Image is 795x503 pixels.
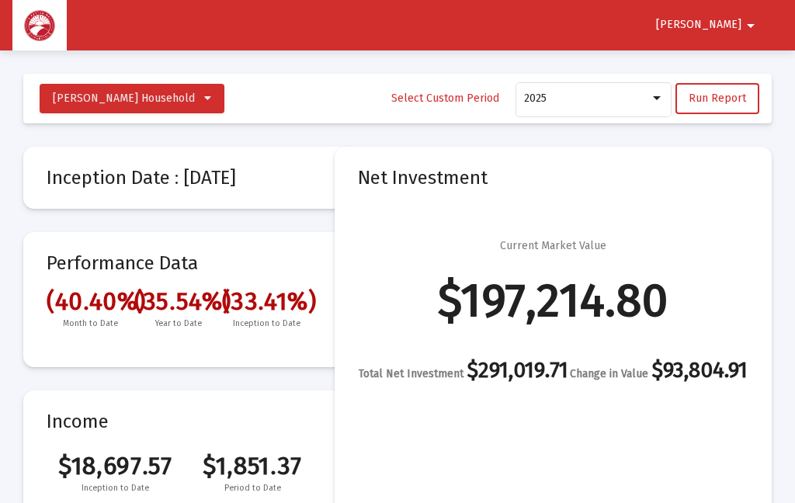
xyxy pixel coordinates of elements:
[656,19,741,32] span: [PERSON_NAME]
[53,92,195,105] span: [PERSON_NAME] Household
[359,367,463,380] span: Total Net Investment
[689,92,746,105] span: Run Report
[438,293,668,308] div: $197,214.80
[47,255,336,331] mat-card-title: Performance Data
[675,83,759,114] button: Run Report
[741,10,760,41] mat-icon: arrow_drop_down
[134,286,222,316] span: (35.54%)
[134,316,222,331] span: Year to Date
[359,363,568,382] div: $291,019.71
[524,92,547,105] span: 2025
[500,238,606,254] div: Current Market Value
[222,316,310,331] span: Inception to Date
[222,286,310,316] span: (33.41%)
[184,480,321,496] span: Period to Date
[47,414,336,429] mat-card-title: Income
[47,286,134,316] span: (40.40%)
[184,451,321,480] span: $1,851.37
[47,170,336,186] mat-card-title: Inception Date : [DATE]
[570,363,748,382] div: $93,804.91
[24,10,55,41] img: Dashboard
[637,9,779,40] button: [PERSON_NAME]
[570,367,648,380] span: Change in Value
[40,84,224,113] button: [PERSON_NAME] Household
[47,451,184,480] span: $18,697.57
[47,316,134,331] span: Month to Date
[391,92,499,105] span: Select Custom Period
[358,170,748,186] mat-card-title: Net Investment
[47,480,184,496] span: Inception to Date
